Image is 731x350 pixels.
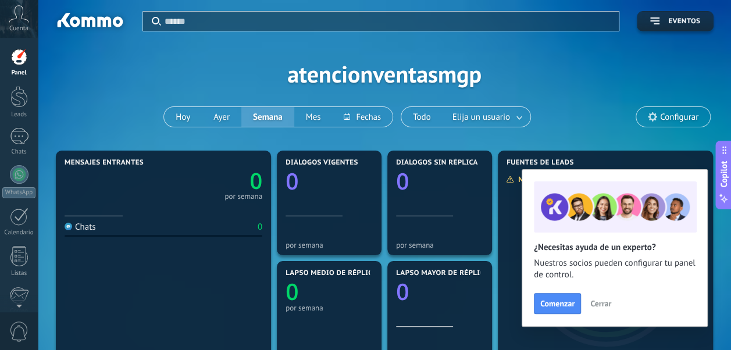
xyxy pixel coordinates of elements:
[396,166,409,197] text: 0
[286,303,373,312] div: por semana
[258,222,262,233] div: 0
[249,166,262,196] text: 0
[65,223,72,230] img: Chats
[396,276,409,307] text: 0
[637,11,714,31] button: Eventos
[590,299,611,308] span: Cerrar
[718,161,730,188] span: Copilot
[286,276,298,307] text: 0
[163,166,262,196] a: 0
[2,270,36,277] div: Listas
[294,107,333,127] button: Mes
[540,299,575,308] span: Comenzar
[224,194,262,199] div: por semana
[443,107,530,127] button: Elija un usuario
[534,242,696,253] h2: ¿Necesitas ayuda de un experto?
[65,159,144,167] span: Mensajes entrantes
[286,159,358,167] span: Diálogos vigentes
[396,159,478,167] span: Diálogos sin réplica
[534,258,696,281] span: Nuestros socios pueden configurar tu panel de control.
[668,17,700,26] span: Eventos
[396,269,488,277] span: Lapso mayor de réplica
[65,222,96,233] div: Chats
[2,229,36,237] div: Calendario
[332,107,392,127] button: Fechas
[506,174,647,184] div: No hay suficientes datos para mostrar
[164,107,202,127] button: Hoy
[2,111,36,119] div: Leads
[286,241,373,249] div: por semana
[241,107,294,127] button: Semana
[450,109,512,125] span: Elija un usuario
[396,241,483,249] div: por semana
[534,293,581,314] button: Comenzar
[507,159,574,167] span: Fuentes de leads
[9,25,28,33] span: Cuenta
[2,148,36,156] div: Chats
[2,187,35,198] div: WhatsApp
[286,166,298,197] text: 0
[286,269,377,277] span: Lapso medio de réplica
[401,107,443,127] button: Todo
[2,69,36,77] div: Panel
[202,107,241,127] button: Ayer
[585,295,616,312] button: Cerrar
[660,112,698,122] span: Configurar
